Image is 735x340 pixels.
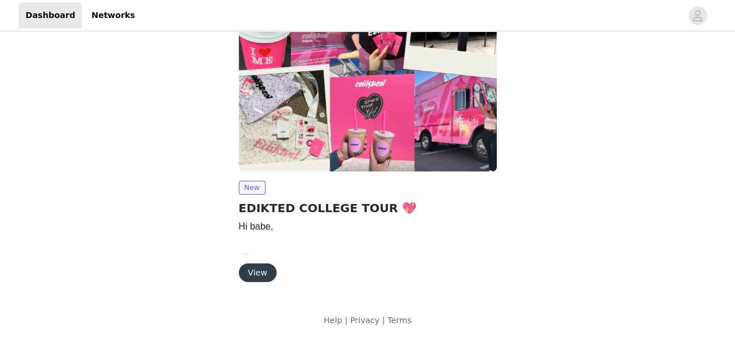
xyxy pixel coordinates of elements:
[84,2,142,28] a: Networks
[324,316,342,325] a: Help
[239,263,277,282] button: View
[350,316,379,325] a: Privacy
[388,316,411,325] a: Terms
[239,269,277,277] a: View
[19,2,82,28] a: Dashboard
[239,181,266,195] span: New
[692,6,703,25] div: avatar
[345,316,347,325] span: |
[382,316,385,325] span: |
[239,199,497,217] h2: EDIKTED COLLEGE TOUR 💖
[239,221,274,231] span: Hi babe,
